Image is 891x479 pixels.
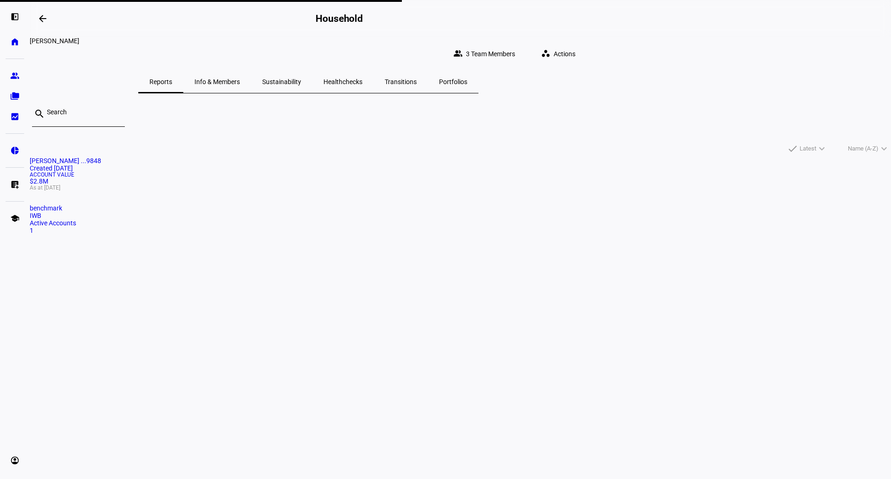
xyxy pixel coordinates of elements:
eth-mat-symbol: home [10,37,19,46]
span: Active Accounts [30,219,76,227]
mat-icon: done [787,143,798,154]
mat-icon: search [34,108,45,119]
eth-mat-symbol: list_alt_add [10,180,19,189]
eth-mat-symbol: group [10,71,19,80]
span: Sustainability [262,79,301,85]
span: benchmark [30,204,62,212]
span: 1 [30,227,33,234]
eth-quick-actions: Actions [526,45,587,63]
mat-icon: group [453,49,463,58]
span: Healthchecks [323,79,362,85]
a: pie_chart [6,141,24,160]
eth-mat-symbol: left_panel_open [10,12,19,21]
eth-mat-symbol: pie_chart [10,146,19,155]
span: Account Value [30,172,891,177]
a: group [6,66,24,85]
button: 3 Team Members [446,45,526,63]
span: IWB [30,212,41,219]
a: home [6,33,24,51]
span: Latest [800,143,816,154]
span: Emily Scott Ttee ...9848 [30,157,101,164]
mat-icon: workspaces [541,49,550,58]
span: 3 Team Members [466,45,515,63]
h2: Household [316,13,363,24]
span: Actions [554,45,575,63]
button: Actions [534,45,587,63]
div: Emily Scott Ttee [30,37,587,45]
eth-mat-symbol: school [10,214,19,223]
span: Reports [149,79,172,85]
eth-mat-symbol: bid_landscape [10,112,19,121]
span: Info & Members [194,79,240,85]
a: [PERSON_NAME] ...9848Created [DATE]Account Value$2.8MAs at [DATE]benchmarkIWBActive Accounts1 [30,157,891,234]
a: folder_copy [6,87,24,105]
span: Transitions [385,79,417,85]
eth-mat-symbol: account_circle [10,456,19,465]
eth-mat-symbol: folder_copy [10,92,19,101]
div: Created [DATE] [30,164,891,172]
div: $2.8M [30,172,891,190]
mat-icon: arrow_backwards [37,13,48,24]
input: Search [47,108,117,116]
span: Name (A-Z) [848,143,878,154]
a: bid_landscape [6,107,24,126]
span: Portfolios [439,79,467,85]
span: As at [DATE] [30,185,891,190]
